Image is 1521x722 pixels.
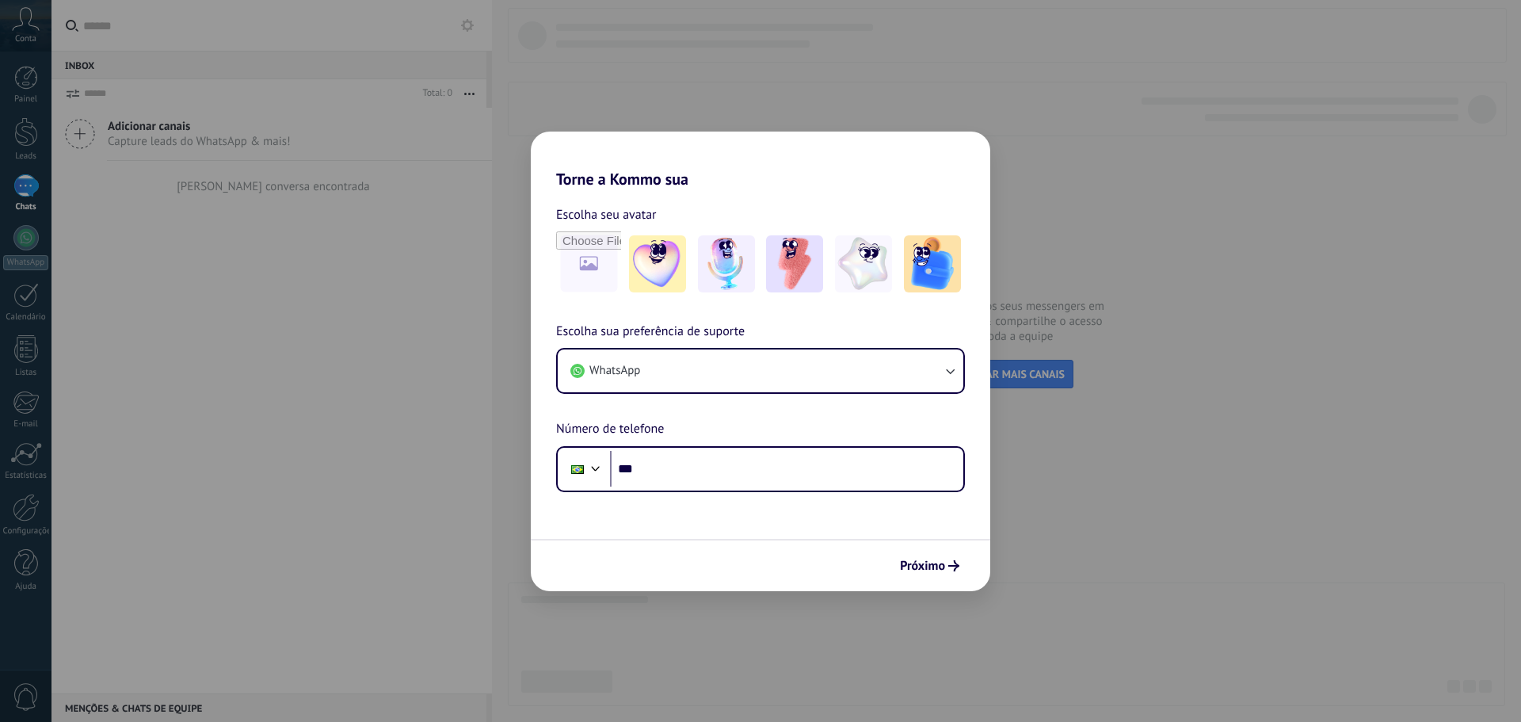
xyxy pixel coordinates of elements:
span: Escolha seu avatar [556,204,657,225]
img: -3.jpeg [766,235,823,292]
img: -4.jpeg [835,235,892,292]
button: Próximo [893,552,966,579]
span: Escolha sua preferência de suporte [556,322,745,342]
img: -2.jpeg [698,235,755,292]
img: -5.jpeg [904,235,961,292]
img: -1.jpeg [629,235,686,292]
h2: Torne a Kommo sua [531,132,990,189]
span: WhatsApp [589,363,640,379]
button: WhatsApp [558,350,963,392]
span: Próximo [900,560,945,571]
span: Número de telefone [556,419,664,440]
div: Brazil: + 55 [562,453,593,486]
